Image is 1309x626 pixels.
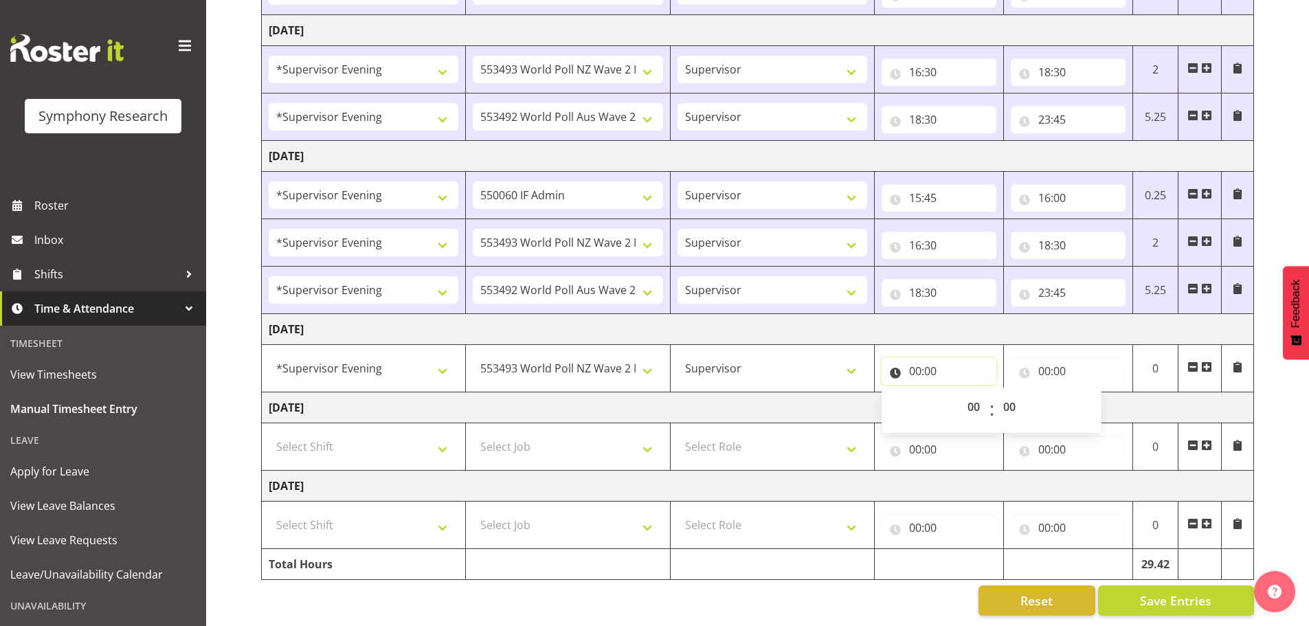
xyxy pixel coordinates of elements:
[3,454,203,489] a: Apply for Leave
[10,364,196,385] span: View Timesheets
[989,393,994,427] span: :
[1011,357,1126,385] input: Click to select...
[882,58,996,86] input: Click to select...
[262,15,1254,46] td: [DATE]
[882,106,996,133] input: Click to select...
[262,471,1254,502] td: [DATE]
[34,298,179,319] span: Time & Attendance
[3,592,203,620] div: Unavailability
[1132,345,1178,392] td: 0
[3,392,203,426] a: Manual Timesheet Entry
[10,530,196,550] span: View Leave Requests
[10,564,196,585] span: Leave/Unavailability Calendar
[3,426,203,454] div: Leave
[1011,58,1126,86] input: Click to select...
[1011,514,1126,541] input: Click to select...
[34,195,199,216] span: Roster
[262,314,1254,345] td: [DATE]
[882,184,996,212] input: Click to select...
[1132,93,1178,141] td: 5.25
[3,329,203,357] div: Timesheet
[1283,266,1309,359] button: Feedback - Show survey
[1268,585,1282,599] img: help-xxl-2.png
[1140,592,1211,610] span: Save Entries
[1132,423,1178,471] td: 0
[10,34,124,62] img: Rosterit website logo
[1132,549,1178,580] td: 29.42
[882,279,996,306] input: Click to select...
[262,549,466,580] td: Total Hours
[34,264,179,284] span: Shifts
[3,357,203,392] a: View Timesheets
[3,557,203,592] a: Leave/Unavailability Calendar
[10,399,196,419] span: Manual Timesheet Entry
[10,495,196,516] span: View Leave Balances
[1132,502,1178,549] td: 0
[34,230,199,250] span: Inbox
[1132,267,1178,314] td: 5.25
[882,232,996,259] input: Click to select...
[3,523,203,557] a: View Leave Requests
[1011,184,1126,212] input: Click to select...
[1132,172,1178,219] td: 0.25
[1020,592,1053,610] span: Reset
[1132,219,1178,267] td: 2
[262,141,1254,172] td: [DATE]
[1011,436,1126,463] input: Click to select...
[38,106,168,126] div: Symphony Research
[10,461,196,482] span: Apply for Leave
[1011,106,1126,133] input: Click to select...
[882,514,996,541] input: Click to select...
[978,585,1095,616] button: Reset
[882,436,996,463] input: Click to select...
[1290,280,1302,328] span: Feedback
[3,489,203,523] a: View Leave Balances
[882,357,996,385] input: Click to select...
[1011,279,1126,306] input: Click to select...
[1098,585,1254,616] button: Save Entries
[262,392,1254,423] td: [DATE]
[1011,232,1126,259] input: Click to select...
[1132,46,1178,93] td: 2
